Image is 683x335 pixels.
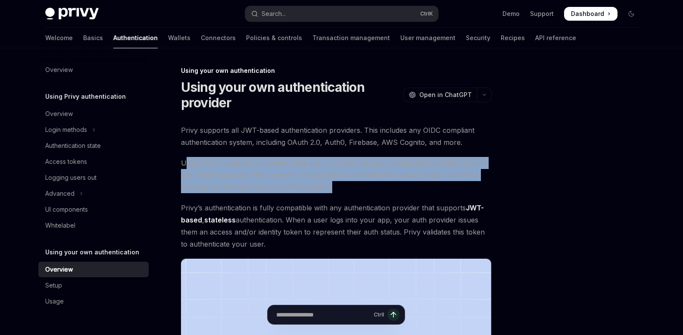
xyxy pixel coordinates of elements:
button: Open in ChatGPT [403,88,477,102]
h5: Using Privy authentication [45,91,126,102]
a: API reference [535,28,576,48]
a: Security [466,28,490,48]
a: Overview [38,62,149,78]
a: Usage [38,294,149,309]
button: Open search [245,6,438,22]
span: Ctrl K [420,10,433,17]
a: UI components [38,202,149,217]
a: Welcome [45,28,73,48]
div: Overview [45,65,73,75]
a: Logging users out [38,170,149,185]
a: Whitelabel [38,218,149,233]
span: Using JWT-based authentication integration, you can use your existing authentication system with ... [181,157,492,193]
div: Login methods [45,125,87,135]
div: Usage [45,296,64,307]
span: Dashboard [571,9,604,18]
a: Setup [38,278,149,293]
div: Logging users out [45,172,97,183]
div: Setup [45,280,62,291]
a: Authentication [113,28,158,48]
a: Recipes [501,28,525,48]
h5: Using your own authentication [45,247,139,257]
button: Send message [387,309,399,321]
a: Overview [38,262,149,277]
a: Basics [83,28,103,48]
a: Connectors [201,28,236,48]
button: Toggle Login methods section [38,122,149,138]
input: Ask a question... [276,305,370,324]
a: Demo [502,9,520,18]
div: Search... [262,9,286,19]
a: User management [400,28,455,48]
h1: Using your own authentication provider [181,79,400,110]
div: Overview [45,109,73,119]
button: Toggle dark mode [624,7,638,21]
a: Policies & controls [246,28,302,48]
div: Advanced [45,188,75,199]
span: Open in ChatGPT [419,91,472,99]
a: Authentication state [38,138,149,153]
img: dark logo [45,8,99,20]
div: Whitelabel [45,220,75,231]
a: Transaction management [312,28,390,48]
a: Dashboard [564,7,618,21]
div: Access tokens [45,157,87,167]
a: stateless [204,216,236,225]
div: UI components [45,204,88,215]
a: Wallets [168,28,190,48]
span: Privy’s authentication is fully compatible with any authentication provider that supports , authe... [181,202,492,250]
span: Privy supports all JWT-based authentication providers. This includes any OIDC compliant authentic... [181,124,492,148]
a: Support [530,9,554,18]
div: Authentication state [45,141,101,151]
div: Using your own authentication [181,66,492,75]
button: Toggle Advanced section [38,186,149,201]
a: Access tokens [38,154,149,169]
a: Overview [38,106,149,122]
div: Overview [45,264,73,275]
